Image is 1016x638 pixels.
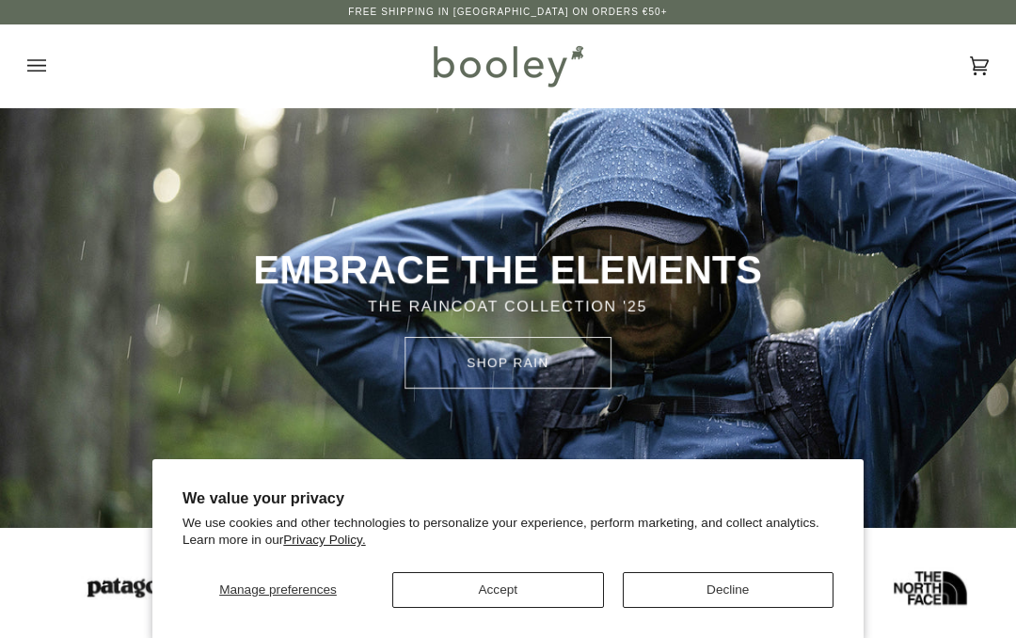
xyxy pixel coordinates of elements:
p: Free Shipping in [GEOGRAPHIC_DATA] on Orders €50+ [348,5,667,20]
button: Manage preferences [183,572,373,608]
a: SHOP rain [405,337,611,389]
button: Decline [623,572,834,608]
p: EMBRACE THE ELEMENTS [199,247,816,295]
a: Privacy Policy. [283,533,365,547]
img: Booley [425,39,590,93]
span: Manage preferences [219,582,337,597]
p: We use cookies and other technologies to personalize your experience, perform marketing, and coll... [183,515,833,548]
h2: We value your privacy [183,489,833,507]
p: THE RAINCOAT COLLECTION '25 [199,295,816,318]
button: Accept [392,572,604,608]
button: Open menu [27,24,84,107]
